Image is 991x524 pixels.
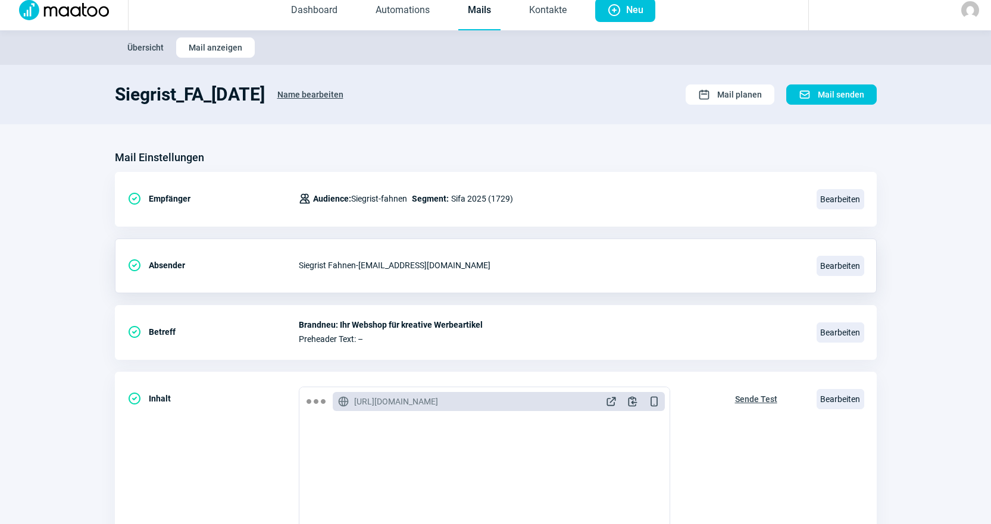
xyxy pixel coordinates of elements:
span: Bearbeiten [817,322,864,343]
div: Inhalt [127,387,299,410]
span: Mail anzeigen [189,38,242,57]
button: Mail senden [786,84,877,105]
h3: Mail Einstellungen [115,148,204,167]
button: Übersicht [115,37,176,58]
span: Mail planen [717,85,762,104]
span: Mail senden [818,85,864,104]
div: Siegrist Fahnen - [EMAIL_ADDRESS][DOMAIN_NAME] [299,253,802,277]
span: Bearbeiten [817,389,864,409]
span: Segment: [412,192,449,206]
div: Sifa 2025 (1729) [299,187,513,211]
button: Mail anzeigen [176,37,255,58]
button: Sende Test [723,387,790,409]
span: Brandneu: Ihr Webshop für kreative Werbeartikel [299,320,802,330]
span: [URL][DOMAIN_NAME] [354,396,438,407]
img: avatar [961,1,979,19]
span: Bearbeiten [817,189,864,209]
div: Absender [127,253,299,277]
span: Audience: [313,194,351,203]
div: Empfänger [127,187,299,211]
span: Übersicht [127,38,164,57]
span: Sende Test [735,390,777,409]
h1: Siegrist_FA_[DATE] [115,84,265,105]
span: Name bearbeiten [277,85,343,104]
button: Name bearbeiten [265,84,356,105]
span: Preheader Text: – [299,334,802,344]
span: Bearbeiten [817,256,864,276]
div: Betreff [127,320,299,344]
button: Mail planen [686,84,774,105]
span: Siegrist-fahnen [313,192,407,206]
